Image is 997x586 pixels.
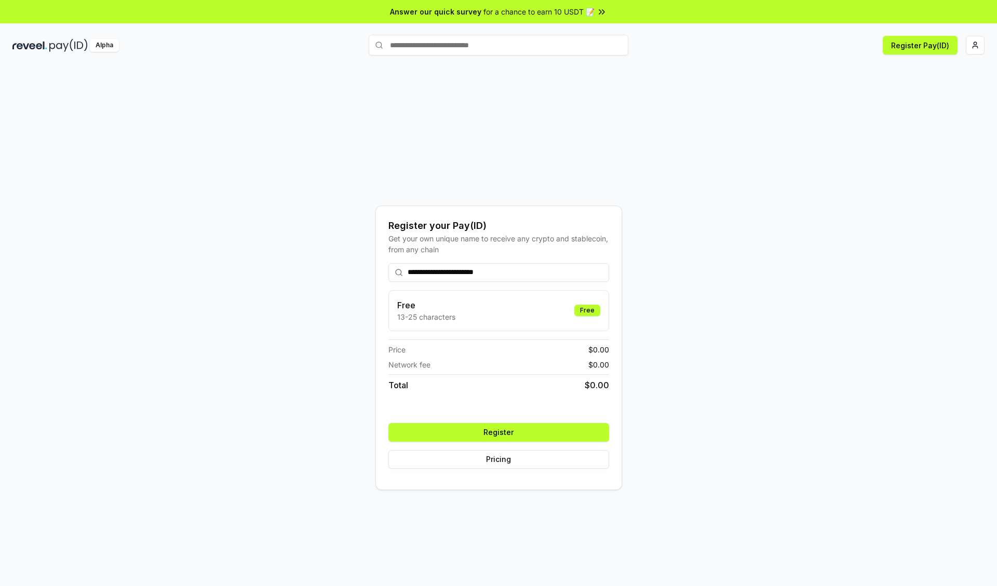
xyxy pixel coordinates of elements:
[388,359,430,370] span: Network fee
[397,311,455,322] p: 13-25 characters
[388,344,406,355] span: Price
[390,6,481,17] span: Answer our quick survey
[585,379,609,391] span: $ 0.00
[397,299,455,311] h3: Free
[388,450,609,469] button: Pricing
[574,305,600,316] div: Free
[883,36,958,54] button: Register Pay(ID)
[12,39,47,52] img: reveel_dark
[388,219,609,233] div: Register your Pay(ID)
[588,344,609,355] span: $ 0.00
[49,39,88,52] img: pay_id
[588,359,609,370] span: $ 0.00
[388,423,609,442] button: Register
[90,39,119,52] div: Alpha
[483,6,595,17] span: for a chance to earn 10 USDT 📝
[388,379,408,391] span: Total
[388,233,609,255] div: Get your own unique name to receive any crypto and stablecoin, from any chain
